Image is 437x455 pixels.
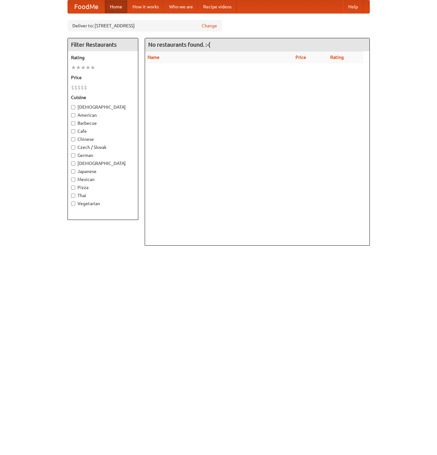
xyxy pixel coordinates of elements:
[71,136,135,142] label: Chinese
[330,55,344,60] a: Rating
[68,20,222,32] div: Deliver to: [STREET_ADDRESS]
[71,128,135,134] label: Cafe
[71,74,135,81] h5: Price
[71,200,135,207] label: Vegetarian
[71,177,75,182] input: Mexican
[71,54,135,61] h5: Rating
[71,113,75,117] input: American
[71,144,135,150] label: Czech / Slovak
[71,64,76,71] li: ★
[71,153,75,158] input: German
[71,194,75,198] input: Thai
[71,186,75,190] input: Pizza
[71,112,135,118] label: American
[343,0,363,13] a: Help
[71,152,135,159] label: German
[198,0,237,13] a: Recipe videos
[164,0,198,13] a: Who we are
[71,176,135,183] label: Mexican
[71,145,75,150] input: Czech / Slovak
[77,84,81,91] li: $
[71,168,135,175] label: Japanese
[81,64,86,71] li: ★
[71,202,75,206] input: Vegetarian
[76,64,81,71] li: ★
[71,169,75,174] input: Japanese
[148,41,210,48] ng-pluralize: No restaurants found. :-(
[71,192,135,199] label: Thai
[71,137,75,141] input: Chinese
[74,84,77,91] li: $
[86,64,90,71] li: ★
[202,23,217,29] a: Change
[84,84,87,91] li: $
[127,0,164,13] a: How it works
[71,129,75,133] input: Cafe
[68,0,105,13] a: FoodMe
[105,0,127,13] a: Home
[71,104,135,110] label: [DEMOGRAPHIC_DATA]
[71,120,135,126] label: Barbecue
[71,161,75,166] input: [DEMOGRAPHIC_DATA]
[90,64,95,71] li: ★
[68,38,138,51] h4: Filter Restaurants
[71,160,135,167] label: [DEMOGRAPHIC_DATA]
[71,121,75,125] input: Barbecue
[71,184,135,191] label: Pizza
[71,105,75,109] input: [DEMOGRAPHIC_DATA]
[148,55,159,60] a: Name
[71,84,74,91] li: $
[71,94,135,101] h5: Cuisine
[81,84,84,91] li: $
[296,55,306,60] a: Price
